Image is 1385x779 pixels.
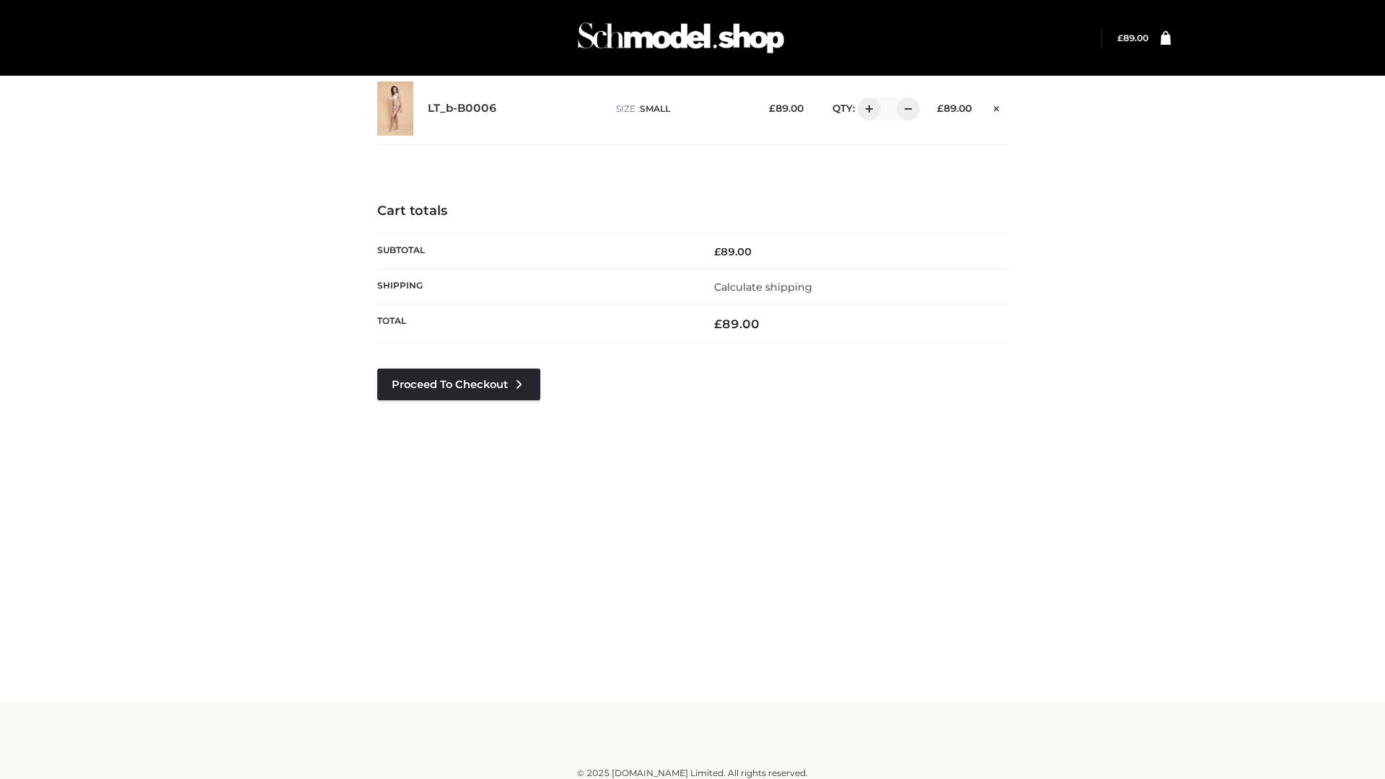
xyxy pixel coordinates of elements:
th: Shipping [377,269,692,304]
a: Calculate shipping [714,281,812,294]
img: Schmodel Admin 964 [573,9,789,66]
a: Remove this item [986,97,1008,116]
p: size : [616,102,747,115]
span: £ [769,102,775,114]
a: LT_b-B0006 [428,102,497,115]
h4: Cart totals [377,203,1008,219]
span: £ [1117,32,1123,43]
bdi: 89.00 [937,102,972,114]
bdi: 89.00 [714,245,752,258]
bdi: 89.00 [1117,32,1148,43]
bdi: 89.00 [769,102,804,114]
div: QTY: [818,97,915,120]
a: £89.00 [1117,32,1148,43]
span: SMALL [640,103,670,114]
span: £ [937,102,944,114]
th: Subtotal [377,234,692,269]
th: Total [377,305,692,343]
a: Proceed to Checkout [377,369,540,400]
bdi: 89.00 [714,317,760,331]
span: £ [714,317,722,331]
span: £ [714,245,721,258]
